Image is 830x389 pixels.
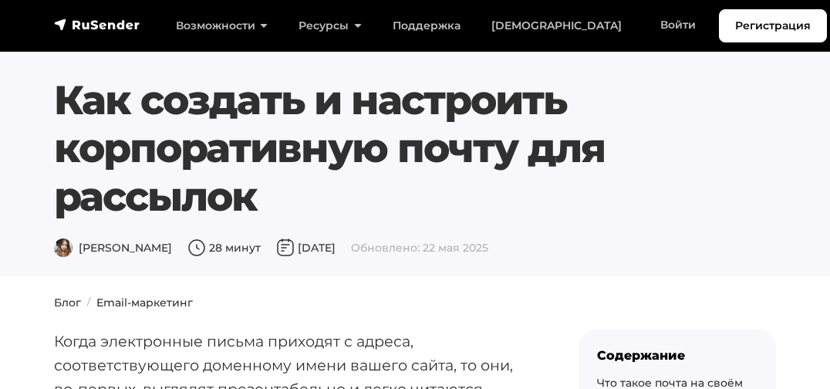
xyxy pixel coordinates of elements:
span: [PERSON_NAME] [54,241,172,255]
a: Блог [54,296,81,310]
a: Регистрация [719,9,827,42]
a: Поддержка [377,10,476,42]
a: [DEMOGRAPHIC_DATA] [476,10,637,42]
img: RuSender [54,17,140,32]
div: Содержание [597,348,757,363]
h1: Как создать и настроить корпоративную почту для рассылок [54,76,776,221]
span: [DATE] [276,241,336,255]
span: Обновлено: 22 мая 2025 [351,241,488,255]
nav: breadcrumb [45,295,785,311]
a: Возможности [160,10,283,42]
img: Дата публикации [276,238,295,257]
li: Email-маркетинг [81,295,193,311]
img: Время чтения [187,238,206,257]
a: Ресурсы [283,10,376,42]
span: 28 минут [187,241,261,255]
a: Войти [645,9,711,41]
